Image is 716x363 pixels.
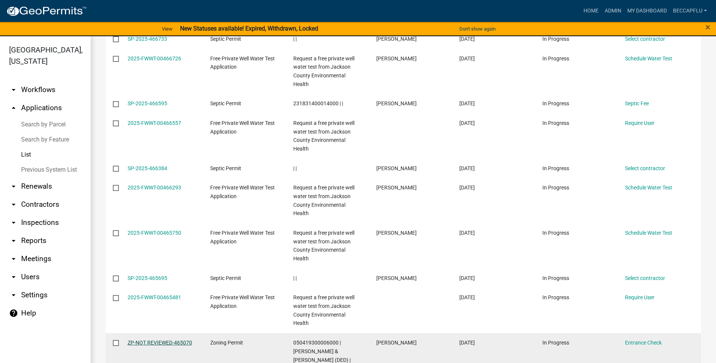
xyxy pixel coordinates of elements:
[293,294,354,326] span: Request a free private well water test from Jackson County Environmental Health
[128,120,181,126] a: 2025-FWWT-00466557
[293,120,354,152] span: Request a free private well water test from Jackson County Environmental Health
[210,100,241,106] span: Septic Permit
[9,254,18,263] i: arrow_drop_down
[210,36,241,42] span: Septic Permit
[624,4,670,18] a: My Dashboard
[128,340,192,346] a: ZP-NOT REVIEWED-465070
[625,230,672,236] a: Schedule Water Test
[459,165,475,171] span: 08/19/2025
[625,340,662,346] a: Entrance Check
[180,25,318,32] strong: New Statuses available! Expired, Withdrawn, Locked
[625,294,654,300] a: Require User
[9,236,18,245] i: arrow_drop_down
[670,4,710,18] a: BeccaPflu
[625,100,649,106] a: Septic Fee
[293,165,297,171] span: | |
[9,218,18,227] i: arrow_drop_down
[376,165,417,171] span: Tyler Halvorson
[459,294,475,300] span: 08/18/2025
[9,200,18,209] i: arrow_drop_down
[542,120,569,126] span: In Progress
[625,55,672,62] a: Schedule Water Test
[376,275,417,281] span: Tyler Halvorson
[625,36,665,42] a: Select contractor
[376,185,417,191] span: Lisa
[9,309,18,318] i: help
[210,294,275,309] span: Free Private Well Water Test Application
[376,55,417,62] span: Emily Ellingson
[542,275,569,281] span: In Progress
[293,100,343,106] span: 231831400014000 | |
[542,230,569,236] span: In Progress
[210,340,243,346] span: Zoning Permit
[9,182,18,191] i: arrow_drop_down
[376,230,417,236] span: Lisa
[210,230,275,245] span: Free Private Well Water Test Application
[602,4,624,18] a: Admin
[459,36,475,42] span: 08/20/2025
[705,23,710,32] button: Close
[293,36,297,42] span: | |
[128,275,167,281] a: SP-2025-465695
[210,55,275,70] span: Free Private Well Water Test Application
[625,120,654,126] a: Require User
[9,103,18,112] i: arrow_drop_up
[128,36,167,42] a: SP-2025-466733
[293,275,297,281] span: | |
[9,291,18,300] i: arrow_drop_down
[128,185,181,191] a: 2025-FWWT-00466293
[210,165,241,171] span: Septic Permit
[456,23,499,35] button: Don't show again
[128,230,181,236] a: 2025-FWWT-00465750
[9,85,18,94] i: arrow_drop_down
[542,294,569,300] span: In Progress
[459,55,475,62] span: 08/20/2025
[580,4,602,18] a: Home
[459,185,475,191] span: 08/19/2025
[293,230,354,261] span: Request a free private well water test from Jackson County Environmental Health
[293,55,354,87] span: Request a free private well water test from Jackson County Environmental Health
[459,230,475,236] span: 08/18/2025
[210,275,241,281] span: Septic Permit
[128,165,167,171] a: SP-2025-466384
[210,120,275,135] span: Free Private Well Water Test Application
[542,340,569,346] span: In Progress
[128,294,181,300] a: 2025-FWWT-00465481
[376,36,417,42] span: kevin hammond
[542,55,569,62] span: In Progress
[459,275,475,281] span: 08/18/2025
[128,100,167,106] a: SP-2025-466595
[625,185,672,191] a: Schedule Water Test
[542,185,569,191] span: In Progress
[542,100,569,106] span: In Progress
[9,272,18,281] i: arrow_drop_down
[625,165,665,171] a: Select contractor
[210,185,275,199] span: Free Private Well Water Test Application
[376,100,417,106] span: Diane Wilhelm
[542,36,569,42] span: In Progress
[376,340,417,346] span: Tyler Halvorson
[705,22,710,32] span: ×
[128,55,181,62] a: 2025-FWWT-00466726
[625,275,665,281] a: Select contractor
[459,100,475,106] span: 08/20/2025
[459,340,475,346] span: 08/18/2025
[542,165,569,171] span: In Progress
[293,185,354,216] span: Request a free private well water test from Jackson County Environmental Health
[159,23,176,35] a: View
[459,120,475,126] span: 08/20/2025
